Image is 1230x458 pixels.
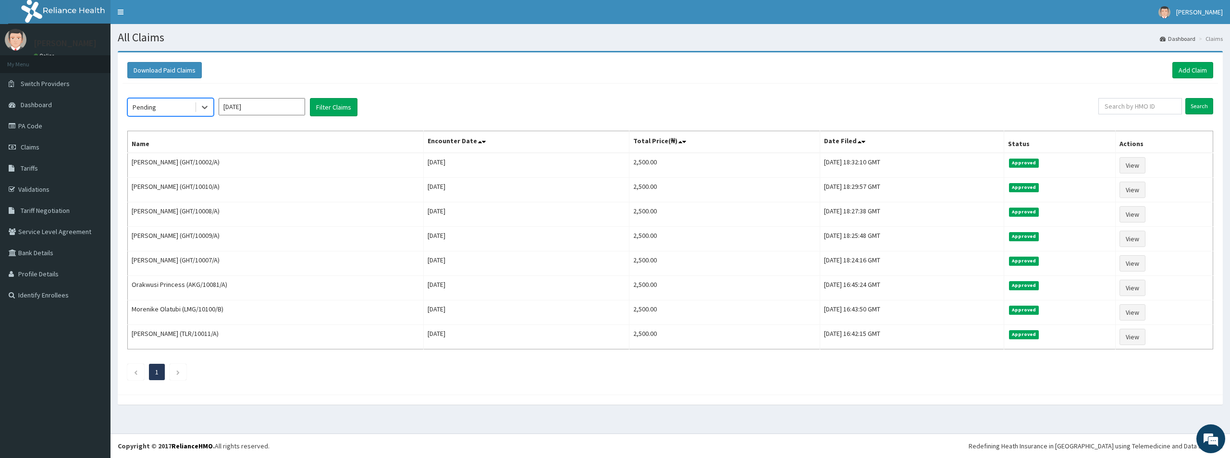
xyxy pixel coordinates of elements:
th: Actions [1116,131,1213,153]
td: [DATE] [424,202,629,227]
li: Claims [1196,35,1223,43]
a: View [1119,280,1145,296]
th: Name [128,131,424,153]
a: View [1119,206,1145,223]
span: Approved [1009,232,1039,241]
th: Date Filed [820,131,1004,153]
td: [PERSON_NAME] (GHT/10007/A) [128,251,424,276]
td: [DATE] 16:42:15 GMT [820,325,1004,349]
div: Redefining Heath Insurance in [GEOGRAPHIC_DATA] using Telemedicine and Data Science! [969,441,1223,451]
a: Dashboard [1160,35,1195,43]
td: [DATE] 18:27:38 GMT [820,202,1004,227]
th: Encounter Date [424,131,629,153]
td: [DATE] [424,153,629,178]
span: Tariffs [21,164,38,173]
button: Download Paid Claims [127,62,202,78]
span: Approved [1009,257,1039,265]
input: Select Month and Year [219,98,305,115]
input: Search [1185,98,1213,114]
span: Dashboard [21,100,52,109]
a: Online [34,52,57,59]
a: View [1119,182,1145,198]
strong: Copyright © 2017 . [118,442,215,450]
img: User Image [5,29,26,50]
a: View [1119,329,1145,345]
td: [PERSON_NAME] (GHT/10002/A) [128,153,424,178]
td: 2,500.00 [629,276,820,300]
td: Morenike Olatubi (LMG/10100/B) [128,300,424,325]
th: Total Price(₦) [629,131,820,153]
span: Approved [1009,281,1039,290]
p: [PERSON_NAME] [34,39,97,48]
button: Filter Claims [310,98,357,116]
a: RelianceHMO [172,442,213,450]
h1: All Claims [118,31,1223,44]
td: [DATE] [424,227,629,251]
input: Search by HMO ID [1098,98,1182,114]
td: [DATE] [424,300,629,325]
td: 2,500.00 [629,251,820,276]
td: [DATE] 16:45:24 GMT [820,276,1004,300]
td: [DATE] 18:32:10 GMT [820,153,1004,178]
td: 2,500.00 [629,300,820,325]
td: [DATE] [424,276,629,300]
a: Previous page [134,368,138,376]
div: Pending [133,102,156,112]
a: View [1119,231,1145,247]
td: [DATE] [424,251,629,276]
img: User Image [1158,6,1170,18]
th: Status [1004,131,1116,153]
td: [DATE] 16:43:50 GMT [820,300,1004,325]
td: [DATE] [424,178,629,202]
span: Approved [1009,306,1039,314]
span: Switch Providers [21,79,70,88]
span: Claims [21,143,39,151]
span: Approved [1009,183,1039,192]
span: [PERSON_NAME] [1176,8,1223,16]
a: Add Claim [1172,62,1213,78]
span: Tariff Negotiation [21,206,70,215]
span: Approved [1009,208,1039,216]
a: View [1119,157,1145,173]
a: Page 1 is your current page [155,368,159,376]
span: Approved [1009,159,1039,167]
footer: All rights reserved. [111,433,1230,458]
td: 2,500.00 [629,178,820,202]
td: [DATE] 18:25:48 GMT [820,227,1004,251]
a: View [1119,255,1145,272]
td: [PERSON_NAME] (GHT/10010/A) [128,178,424,202]
td: [PERSON_NAME] (TLR/10011/A) [128,325,424,349]
td: [DATE] 18:29:57 GMT [820,178,1004,202]
a: View [1119,304,1145,321]
td: [PERSON_NAME] (GHT/10009/A) [128,227,424,251]
td: [DATE] 18:24:16 GMT [820,251,1004,276]
td: Orakwusi Princess (AKG/10081/A) [128,276,424,300]
td: 2,500.00 [629,153,820,178]
td: 2,500.00 [629,202,820,227]
span: Approved [1009,330,1039,339]
td: [PERSON_NAME] (GHT/10008/A) [128,202,424,227]
td: 2,500.00 [629,325,820,349]
td: 2,500.00 [629,227,820,251]
a: Next page [176,368,180,376]
td: [DATE] [424,325,629,349]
